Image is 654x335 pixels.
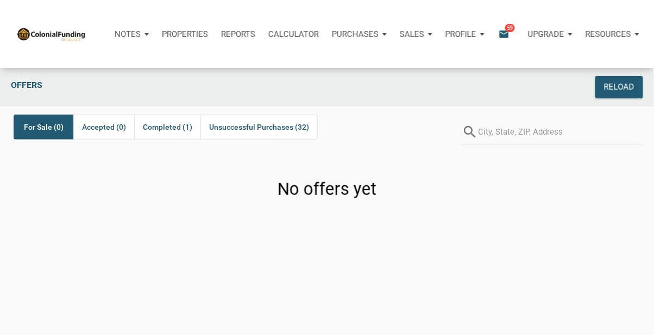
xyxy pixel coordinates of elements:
[439,18,491,50] button: Profile
[262,18,325,50] a: Calculator
[604,81,634,93] div: Reload
[400,29,424,39] p: Sales
[73,115,134,140] div: Accepted (0)
[155,18,215,50] a: Properties
[445,29,476,39] p: Profile
[5,76,488,98] div: Offers
[115,29,141,39] p: Notes
[478,120,643,144] input: City, State, ZIP, Address
[521,18,579,50] button: Upgrade
[579,18,646,50] button: Resources
[16,27,86,41] img: NoteUnlimited
[462,120,478,144] i: search
[268,29,319,39] p: Calculator
[221,29,255,39] p: Reports
[528,29,564,39] p: Upgrade
[595,76,643,98] button: Reload
[332,29,379,39] p: Purchases
[498,28,511,40] i: email
[14,115,73,140] div: For Sale (0)
[108,18,155,50] button: Notes
[24,121,64,134] span: For Sale (0)
[393,18,439,50] button: Sales
[209,121,309,134] span: Unsuccessful Purchases (32)
[162,29,208,39] p: Properties
[200,115,318,140] div: Unsuccessful Purchases (32)
[490,18,521,50] button: email59
[505,23,515,32] span: 59
[134,115,200,140] div: Completed (1)
[82,121,126,134] span: Accepted (0)
[586,29,631,39] p: Resources
[215,18,262,50] button: Reports
[278,178,376,201] h3: No offers yet
[325,18,393,50] button: Purchases
[143,121,192,134] span: Completed (1)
